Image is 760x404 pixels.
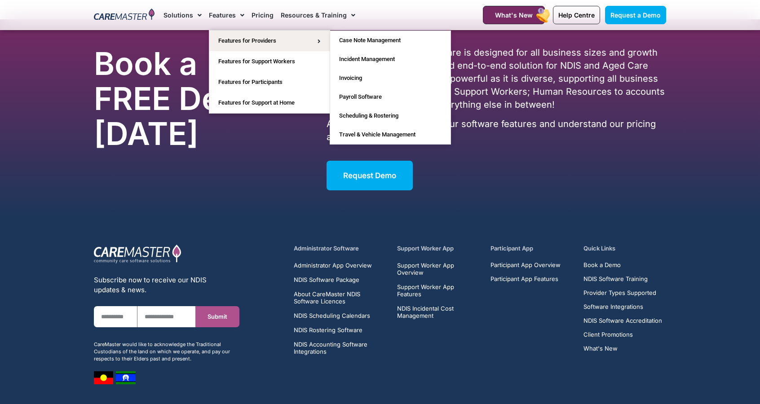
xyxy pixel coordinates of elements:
[294,276,359,283] span: NDIS Software Package
[397,262,480,276] a: Support Worker App Overview
[583,331,662,338] a: Client Promotions
[94,341,239,362] div: CareMaster would like to acknowledge the Traditional Custodians of the land on which we operate, ...
[583,262,621,268] span: Book a Demo
[343,171,396,180] span: Request Demo
[294,312,370,319] span: NDIS Scheduling Calendars
[605,6,666,24] a: Request a Demo
[583,244,666,253] h5: Quick Links
[294,312,387,319] a: NDIS Scheduling Calendars
[327,46,666,111] p: The CareMaster NDIS Software is designed for all business sizes and growth trajectories. A fully ...
[330,31,451,145] ul: Features for Providers
[94,46,280,151] h2: Book a FREE Demo [DATE]
[583,317,662,324] a: NDIS Software Accreditation
[294,290,387,305] a: About CareMaster NDIS Software Licences
[553,6,600,24] a: Help Centre
[94,244,181,264] img: CareMaster Logo Part
[583,345,662,352] a: What's New
[209,31,330,51] a: Features for Providers
[583,303,662,310] a: Software Integrations
[208,313,227,320] span: Submit
[397,305,480,319] a: NDIS Incidental Cost Management
[558,11,595,19] span: Help Centre
[94,9,155,22] img: CareMaster Logo
[583,331,633,338] span: Client Promotions
[330,106,451,125] a: Scheduling & Rostering
[583,276,662,282] a: NDIS Software Training
[583,262,662,268] a: Book a Demo
[610,11,661,19] span: Request a Demo
[327,118,666,144] p: Ask questions, learn about our software features and understand our pricing and ongoing support!
[94,371,113,384] img: image 7
[294,262,372,269] span: Administrator App Overview
[294,326,387,334] a: NDIS Rostering Software
[490,244,573,253] h5: Participant App
[490,262,561,268] a: Participant App Overview
[495,11,533,19] span: What's New
[583,345,618,352] span: What's New
[330,69,451,88] a: Invoicing
[583,276,648,282] span: NDIS Software Training
[397,244,480,253] h5: Support Worker App
[294,276,387,283] a: NDIS Software Package
[490,276,561,282] a: Participant App Features
[209,30,330,114] ul: Features
[294,326,362,334] span: NDIS Rostering Software
[209,92,330,113] a: Features for Support at Home
[327,161,413,190] a: Request Demo
[196,306,239,327] button: Submit
[209,72,330,92] a: Features for Participants
[330,125,451,144] a: Travel & Vehicle Management
[583,290,662,296] a: Provider Types Supported
[583,303,643,310] span: Software Integrations
[330,31,451,50] a: Case Note Management
[483,6,545,24] a: What's New
[116,371,136,384] img: image 8
[209,51,330,72] a: Features for Support Workers
[583,290,656,296] span: Provider Types Supported
[330,50,451,69] a: Incident Management
[330,88,451,106] a: Payroll Software
[294,244,387,253] h5: Administrator Software
[94,275,239,295] div: Subscribe now to receive our NDIS updates & news.
[397,283,480,298] a: Support Worker App Features
[294,341,387,355] a: NDIS Accounting Software Integrations
[490,276,558,282] span: Participant App Features
[294,262,387,269] a: Administrator App Overview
